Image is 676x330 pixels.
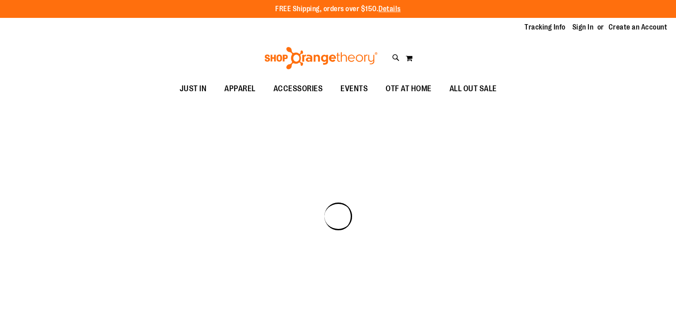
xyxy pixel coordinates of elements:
span: APPAREL [224,79,256,99]
p: FREE Shipping, orders over $150. [275,4,401,14]
img: Shop Orangetheory [263,47,379,69]
span: ACCESSORIES [273,79,323,99]
span: JUST IN [180,79,207,99]
a: Details [378,5,401,13]
a: Sign In [572,22,594,32]
span: OTF AT HOME [386,79,432,99]
a: Create an Account [609,22,668,32]
span: EVENTS [340,79,368,99]
span: ALL OUT SALE [449,79,497,99]
a: Tracking Info [525,22,566,32]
